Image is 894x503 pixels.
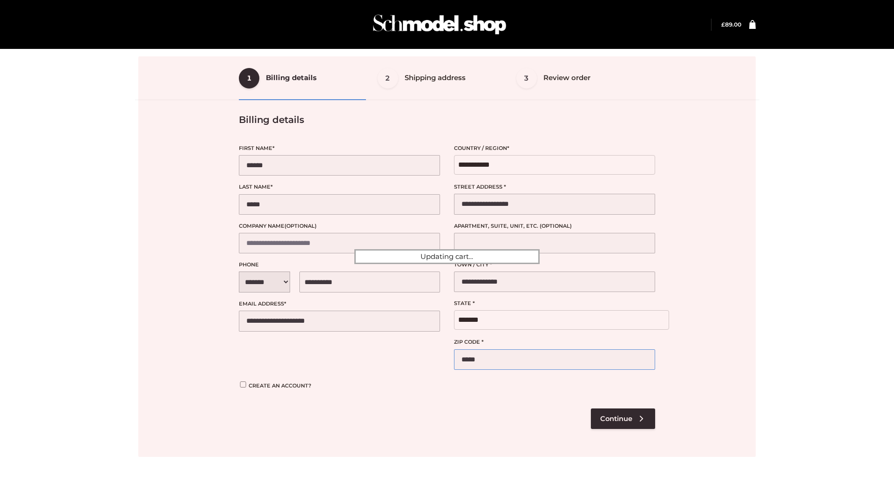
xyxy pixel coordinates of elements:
bdi: 89.00 [721,21,741,28]
div: Updating cart... [354,249,540,264]
span: £ [721,21,725,28]
a: £89.00 [721,21,741,28]
img: Schmodel Admin 964 [370,6,509,43]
